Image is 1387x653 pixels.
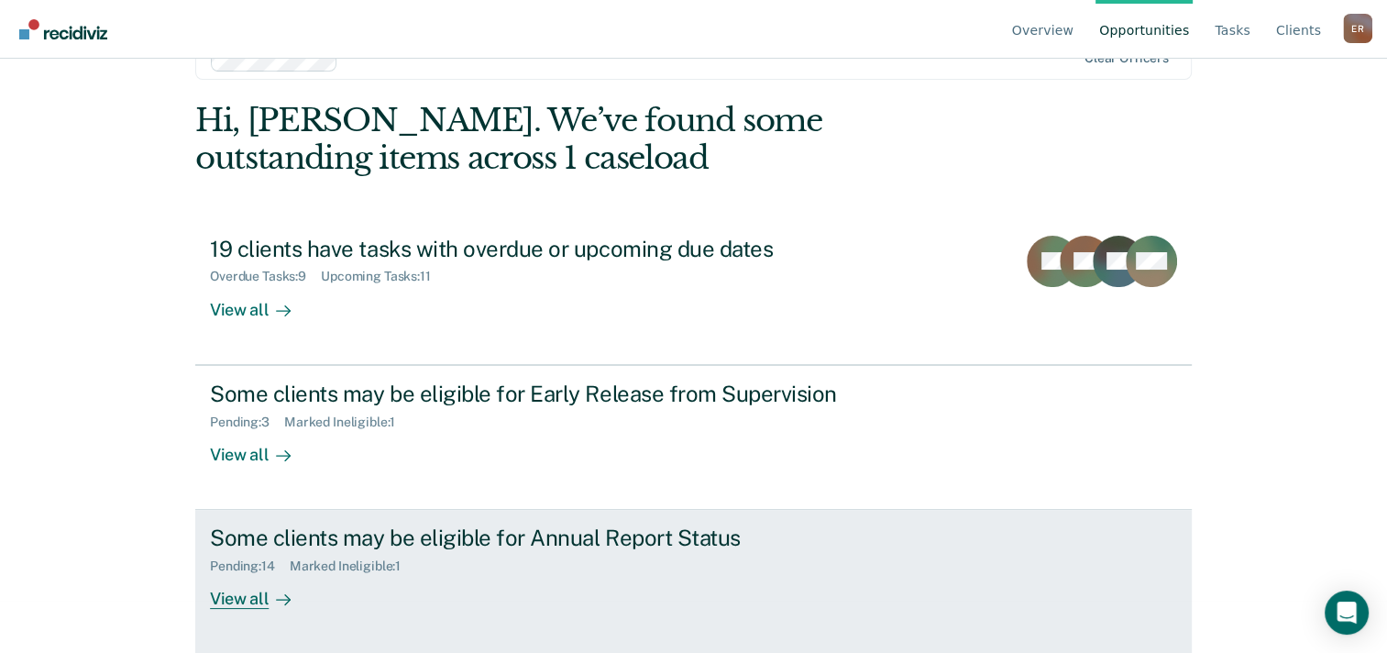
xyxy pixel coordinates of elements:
[210,236,853,262] div: 19 clients have tasks with overdue or upcoming due dates
[210,559,290,574] div: Pending : 14
[210,381,853,407] div: Some clients may be eligible for Early Release from Supervision
[321,269,446,284] div: Upcoming Tasks : 11
[284,415,410,430] div: Marked Ineligible : 1
[1343,14,1372,43] div: E R
[210,284,313,320] div: View all
[1325,591,1369,635] div: Open Intercom Messenger
[210,415,284,430] div: Pending : 3
[210,574,313,610] div: View all
[1343,14,1372,43] button: Profile dropdown button
[19,19,107,39] img: Recidiviz
[195,102,992,177] div: Hi, [PERSON_NAME]. We’ve found some outstanding items across 1 caseload
[210,269,321,284] div: Overdue Tasks : 9
[290,559,415,574] div: Marked Ineligible : 1
[195,221,1192,365] a: 19 clients have tasks with overdue or upcoming due datesOverdue Tasks:9Upcoming Tasks:11View all
[210,429,313,465] div: View all
[210,525,853,551] div: Some clients may be eligible for Annual Report Status
[195,365,1192,510] a: Some clients may be eligible for Early Release from SupervisionPending:3Marked Ineligible:1View all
